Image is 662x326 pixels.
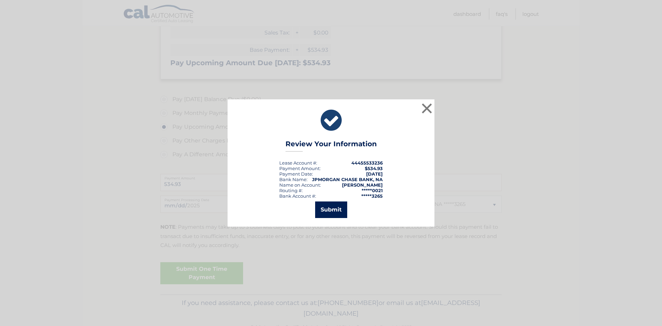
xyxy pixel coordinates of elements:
[285,140,377,152] h3: Review Your Information
[365,166,383,171] span: $534.93
[279,166,321,171] div: Payment Amount:
[366,171,383,177] span: [DATE]
[312,177,383,182] strong: JPMORGAN CHASE BANK, NA
[279,171,313,177] div: :
[351,160,383,166] strong: 44455533236
[315,201,347,218] button: Submit
[279,182,321,188] div: Name on Account:
[279,171,312,177] span: Payment Date
[279,160,317,166] div: Lease Account #:
[279,193,316,199] div: Bank Account #:
[279,188,303,193] div: Routing #:
[279,177,308,182] div: Bank Name:
[420,101,434,115] button: ×
[342,182,383,188] strong: [PERSON_NAME]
